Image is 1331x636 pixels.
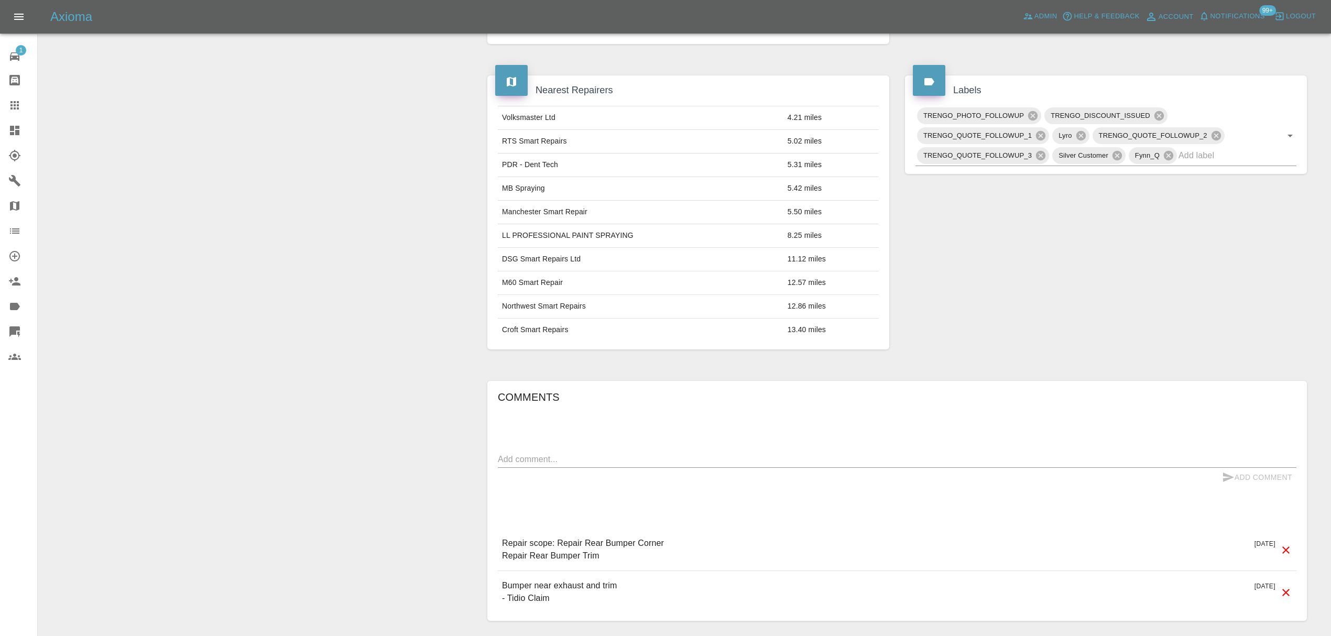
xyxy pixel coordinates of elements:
[917,129,1038,141] span: TRENGO_QUOTE_FOLLOWUP_1
[1196,8,1268,25] button: Notifications
[1259,5,1276,16] span: 99+
[498,224,783,247] td: LL PROFESSIONAL PAINT SPRAYING
[1254,583,1275,590] span: [DATE]
[783,318,879,341] td: 13.40 miles
[498,271,783,294] td: M60 Smart Repair
[498,106,783,129] td: Volksmaster Ltd
[498,200,783,224] td: Manchester Smart Repair
[495,83,881,97] h4: Nearest Repairers
[1286,10,1316,23] span: Logout
[1210,10,1265,23] span: Notifications
[1093,129,1214,141] span: TRENGO_QUOTE_FOLLOWUP_2
[50,8,92,25] h5: Axioma
[783,106,879,129] td: 4.21 miles
[1044,107,1168,124] div: TRENGO_DISCOUNT_ISSUED
[1044,109,1157,122] span: TRENGO_DISCOUNT_ISSUED
[1074,10,1139,23] span: Help & Feedback
[1254,540,1275,547] span: [DATE]
[1020,8,1060,25] a: Admin
[913,83,1299,97] h4: Labels
[1129,149,1166,161] span: Fynn_Q
[498,294,783,318] td: Northwest Smart Repairs
[917,107,1041,124] div: TRENGO_PHOTO_FOLLOWUP
[1052,129,1078,141] span: Lyro
[498,129,783,153] td: RTS Smart Repairs
[1052,127,1089,144] div: Lyro
[502,579,617,605] p: Bumper near exhaust and trim - Tidio Claim
[1052,147,1126,164] div: Silver Customer
[1060,8,1142,25] button: Help & Feedback
[1179,147,1267,163] input: Add label
[498,153,783,177] td: PDR - Dent Tech
[783,247,879,271] td: 11.12 miles
[1034,10,1057,23] span: Admin
[502,537,664,562] p: Repair scope: Repair Rear Bumper Corner Repair Rear Bumper Trim
[917,149,1038,161] span: TRENGO_QUOTE_FOLLOWUP_3
[1052,149,1115,161] span: Silver Customer
[783,271,879,294] td: 12.57 miles
[783,200,879,224] td: 5.50 miles
[783,224,879,247] td: 8.25 miles
[1272,8,1318,25] button: Logout
[498,389,1296,405] h6: Comments
[917,147,1049,164] div: TRENGO_QUOTE_FOLLOWUP_3
[498,247,783,271] td: DSG Smart Repairs Ltd
[1129,147,1177,164] div: Fynn_Q
[783,153,879,177] td: 5.31 miles
[917,127,1049,144] div: TRENGO_QUOTE_FOLLOWUP_1
[6,4,31,29] button: Open drawer
[498,318,783,341] td: Croft Smart Repairs
[1283,128,1297,143] button: Open
[1159,11,1194,23] span: Account
[1093,127,1225,144] div: TRENGO_QUOTE_FOLLOWUP_2
[498,177,783,200] td: MB Spraying
[783,129,879,153] td: 5.02 miles
[783,177,879,200] td: 5.42 miles
[16,45,26,56] span: 1
[917,109,1030,122] span: TRENGO_PHOTO_FOLLOWUP
[1142,8,1196,25] a: Account
[783,294,879,318] td: 12.86 miles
